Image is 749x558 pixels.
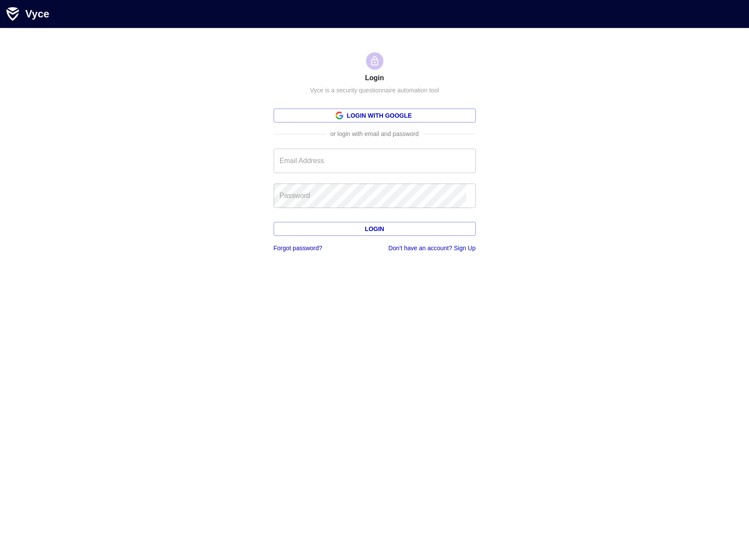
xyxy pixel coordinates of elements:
[274,222,476,236] button: Login
[274,245,322,252] a: Forgot password?
[25,8,49,20] div: Vyce
[365,73,384,82] h1: Login
[2,3,49,25] a: Vyce
[274,109,476,122] a: Login with Google
[310,86,439,95] p: Vyce is a security questionnaire automation tool
[388,245,475,252] a: Don't have an account? Sign Up
[330,129,419,138] p: or login with email and password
